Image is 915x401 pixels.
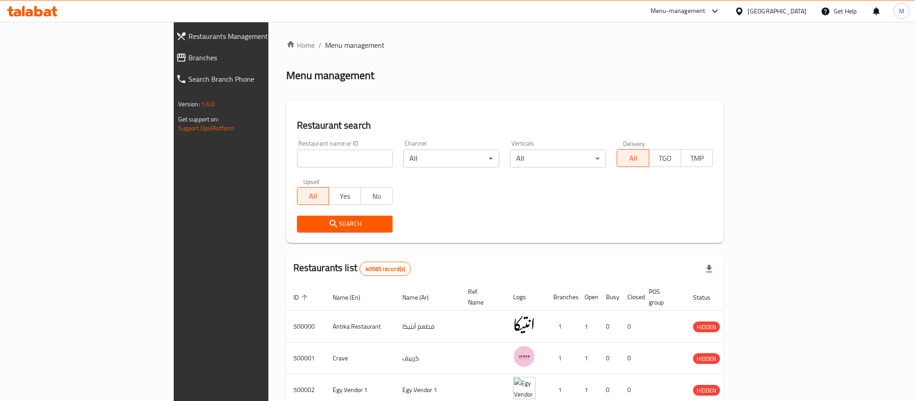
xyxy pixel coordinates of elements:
[513,377,535,399] img: Egy Vendor 1
[546,284,577,311] th: Branches
[623,140,645,146] label: Delivery
[693,322,720,332] div: HIDDEN
[201,98,215,110] span: 1.0.0
[293,261,411,276] h2: Restaurants list
[301,190,326,203] span: All
[303,178,320,184] label: Upsell
[297,119,713,132] h2: Restaurant search
[513,313,535,336] img: Antika Restaurant
[546,311,577,343] td: 1
[620,284,642,311] th: Closed
[899,6,904,16] span: M
[304,218,386,230] span: Search
[599,311,620,343] td: 0
[513,345,535,368] img: Crave
[748,6,806,16] div: [GEOGRAPHIC_DATA]
[178,122,235,134] a: Support.OpsPlatform
[577,311,599,343] td: 1
[653,152,677,165] span: TGO
[546,343,577,374] td: 1
[188,52,319,63] span: Branches
[169,68,326,90] a: Search Branch Phone
[599,284,620,311] th: Busy
[178,98,200,110] span: Version:
[506,284,546,311] th: Logo
[364,190,389,203] span: No
[651,6,706,17] div: Menu-management
[326,343,395,374] td: Crave
[468,286,495,308] span: Ref. Name
[510,150,606,167] div: All
[693,322,720,332] span: HIDDEN
[188,31,319,42] span: Restaurants Management
[617,149,649,167] button: All
[286,68,374,83] h2: Menu management
[329,187,361,205] button: Yes
[297,150,393,167] input: Search for restaurant name or ID..
[293,292,310,303] span: ID
[297,187,329,205] button: All
[360,265,410,273] span: 40985 record(s)
[286,40,724,50] nav: breadcrumb
[620,343,642,374] td: 0
[577,284,599,311] th: Open
[621,152,645,165] span: All
[403,150,499,167] div: All
[333,292,372,303] span: Name (En)
[577,343,599,374] td: 1
[685,152,709,165] span: TMP
[360,187,393,205] button: No
[325,40,384,50] span: Menu management
[188,74,319,84] span: Search Branch Phone
[169,25,326,47] a: Restaurants Management
[681,149,713,167] button: TMP
[169,47,326,68] a: Branches
[178,113,219,125] span: Get support on:
[620,311,642,343] td: 0
[693,292,722,303] span: Status
[359,262,411,276] div: Total records count
[297,216,393,232] button: Search
[698,258,720,280] div: Export file
[599,343,620,374] td: 0
[395,311,461,343] td: مطعم أنتيكا
[333,190,357,203] span: Yes
[649,286,675,308] span: POS group
[395,343,461,374] td: كرييف
[326,311,395,343] td: Antika Restaurant
[402,292,440,303] span: Name (Ar)
[649,149,681,167] button: TGO
[693,385,720,396] span: HIDDEN
[693,354,720,364] span: HIDDEN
